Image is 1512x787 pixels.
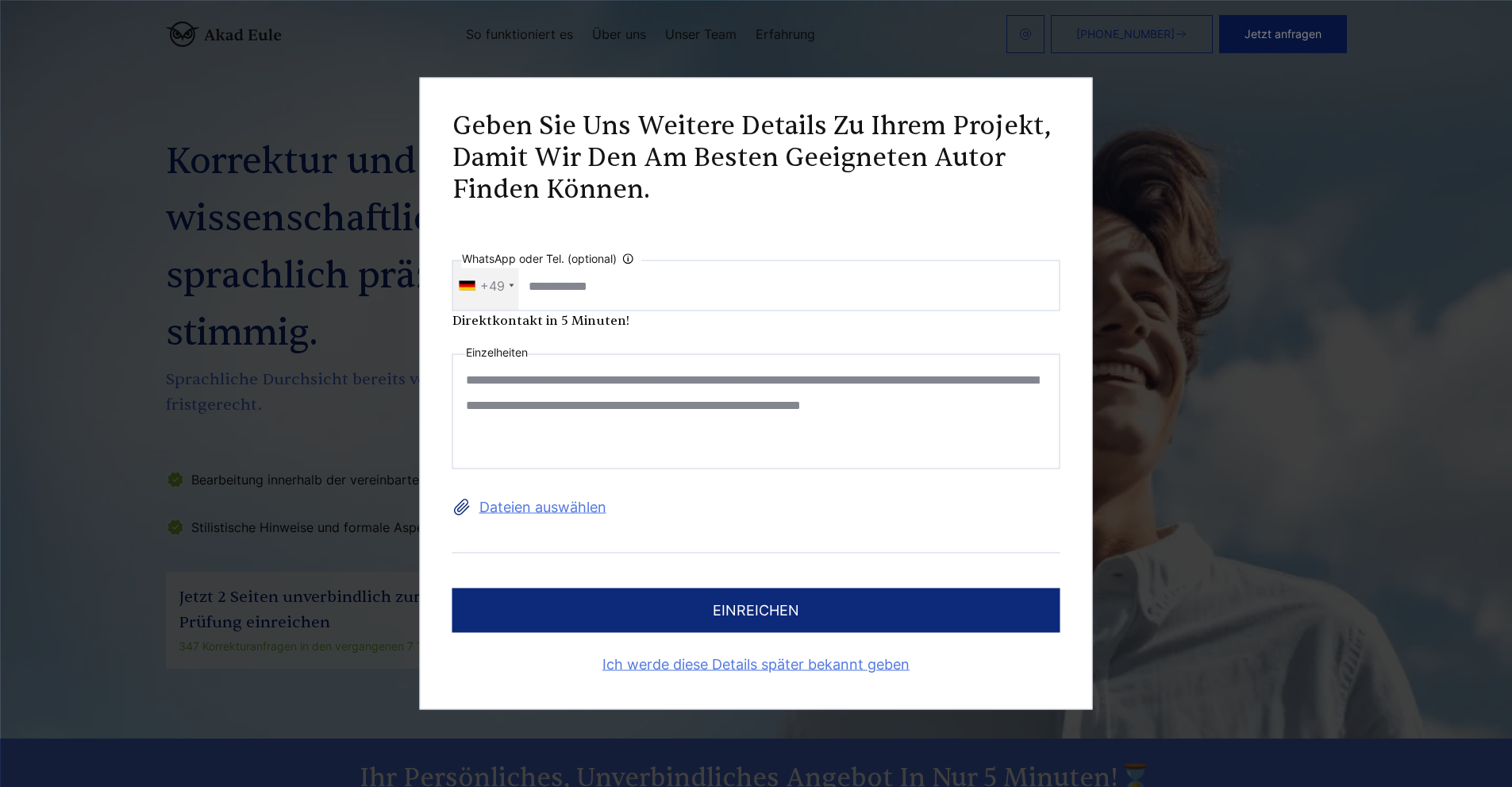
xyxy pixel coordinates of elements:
label: Dateien auswählen [452,495,1060,520]
button: einreichen [452,588,1060,633]
h2: Geben Sie uns weitere Details zu Ihrem Projekt, damit wir den am besten geeigneten Autor finden k... [452,110,1060,206]
label: Einzelheiten [466,343,528,362]
div: Direktkontakt in 5 Minuten! [452,311,1060,330]
label: WhatsApp oder Tel. (optional) [462,249,642,268]
div: Telephone country code [453,261,519,311]
a: Ich werde diese Details später bekannt geben [452,652,1060,677]
div: +49 [480,273,505,299]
